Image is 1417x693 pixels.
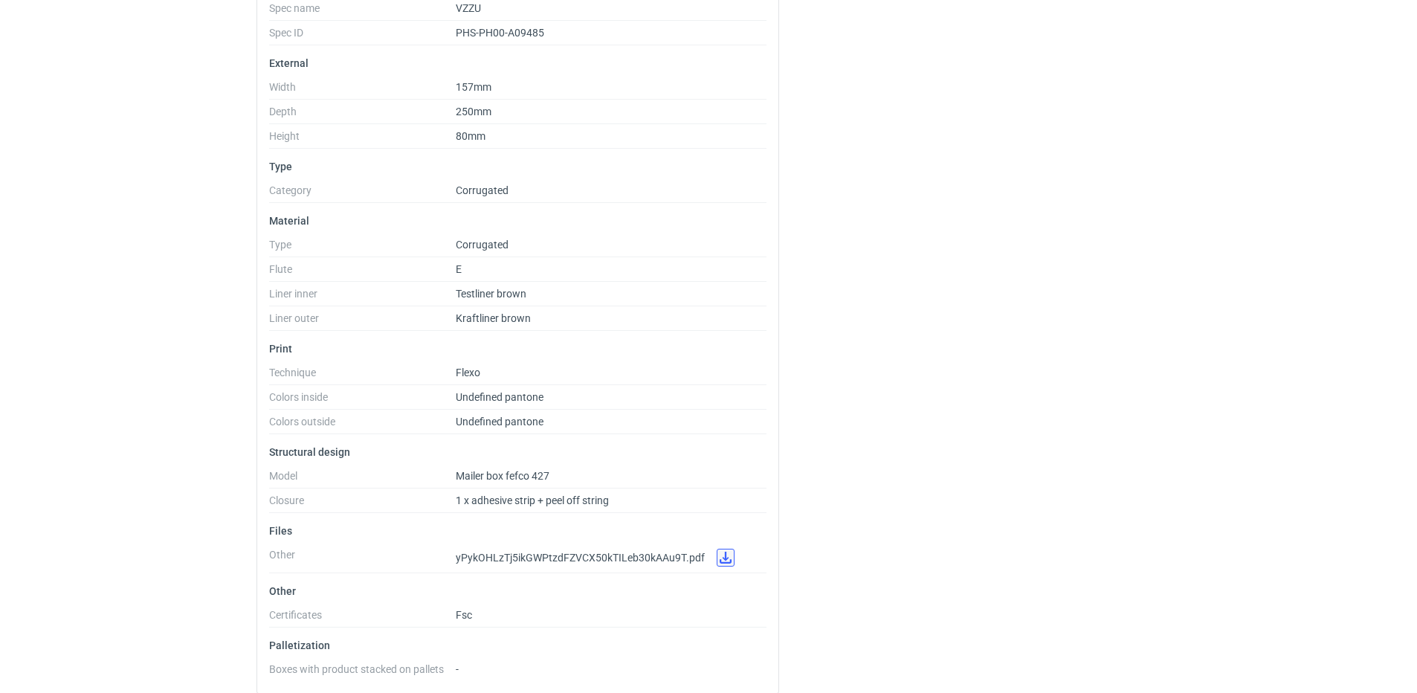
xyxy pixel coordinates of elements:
span: Undefined pantone [456,416,543,428]
span: 250mm [456,106,491,117]
dt: Model [269,470,456,489]
p: Files [269,525,766,537]
dt: Width [269,81,456,100]
dt: Boxes with product stacked on pallets [269,663,456,681]
p: Palletization [269,639,766,651]
dt: Liner outer [269,312,456,331]
dt: Spec ID [269,27,456,45]
span: Kraftliner brown [456,312,531,324]
p: Other [269,585,766,597]
p: External [269,57,766,69]
span: 80mm [456,130,485,142]
span: Testliner brown [456,288,526,300]
span: Corrugated [456,239,509,251]
dt: Other [269,549,456,573]
span: Fsc [456,609,472,621]
p: Print [269,343,766,355]
dt: Height [269,130,456,149]
span: 157mm [456,81,491,93]
dt: Flute [269,263,456,282]
span: Undefined pantone [456,391,543,403]
dt: Closure [269,494,456,513]
span: - [456,663,459,675]
span: 1 x adhesive strip + peel off string [456,494,609,506]
span: E [456,263,462,275]
span: Flexo [456,367,480,378]
dt: Colors outside [269,416,456,434]
dt: Colors inside [269,391,456,410]
dt: Liner inner [269,288,456,306]
p: Structural design [269,446,766,458]
span: yPykOHLzTj5ikGWPtzdFZVCX50kTILeb30kAAu9T.pdf [456,552,705,564]
span: PHS-PH00-A09485 [456,27,544,39]
dt: Type [269,239,456,257]
p: Type [269,161,766,173]
dt: Technique [269,367,456,385]
dt: Category [269,184,456,203]
span: Corrugated [456,184,509,196]
dt: Spec name [269,2,456,21]
p: Material [269,215,766,227]
span: VZZU [456,2,481,14]
dt: Certificates [269,609,456,628]
dt: Depth [269,106,456,124]
span: Mailer box fefco 427 [456,470,549,482]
